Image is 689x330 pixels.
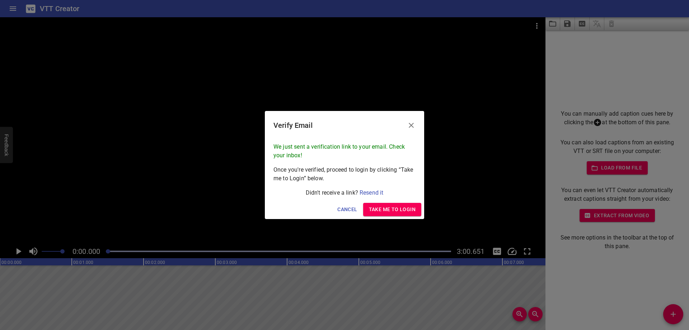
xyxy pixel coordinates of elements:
[403,117,420,134] button: Close
[337,205,357,214] span: Cancel
[334,203,360,216] button: Cancel
[273,120,313,131] h6: Verify Email
[273,143,416,160] p: We just sent a verification link to your email. Check your inbox!
[273,189,416,197] p: Didn't receive a link?
[273,166,416,183] p: Once you're verified, proceed to login by clicking “Take me to Login” below.
[360,189,383,196] a: Resend it
[363,203,421,216] button: Take me to Login
[369,205,416,214] span: Take me to Login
